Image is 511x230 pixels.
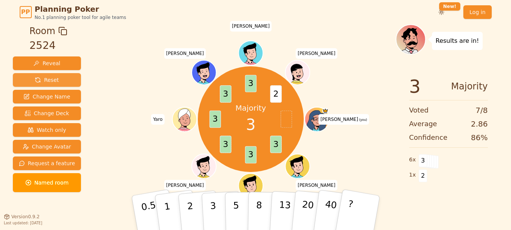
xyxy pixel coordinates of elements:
span: 3 [270,136,281,153]
p: Majority [236,103,266,113]
span: Click to change your name [164,180,206,190]
span: 3 [246,113,255,136]
span: Average [409,119,437,129]
span: Click to change your name [318,114,369,125]
span: PP [21,8,30,17]
span: 86 % [471,132,488,143]
span: Version 0.9.2 [11,214,40,220]
span: 2 [419,169,427,182]
span: Voted [409,105,429,116]
button: Change Deck [13,106,81,120]
span: 3 [220,85,231,103]
span: 3 [245,146,256,164]
span: 3 [409,77,421,95]
span: Nicole is the host [322,108,328,114]
span: 3 [220,136,231,153]
span: 6 x [409,156,416,164]
span: Room [30,24,55,38]
span: Click to change your name [230,21,272,31]
span: Majority [451,77,488,95]
a: PPPlanning PokerNo.1 planning poker tool for agile teams [20,4,126,20]
span: Last updated: [DATE] [4,221,42,225]
button: Watch only [13,123,81,137]
span: Named room [25,179,69,186]
button: Change Avatar [13,140,81,153]
a: Log in [463,5,491,19]
p: Results are in! [436,36,479,46]
button: Request a feature [13,156,81,170]
span: 3 [419,154,427,167]
span: Planning Poker [35,4,126,14]
button: Change Name [13,90,81,103]
div: 2524 [30,38,67,53]
span: Click to change your name [151,114,165,125]
span: Confidence [409,132,447,143]
span: Click to change your name [296,180,337,190]
button: Reset [13,73,81,87]
span: Request a feature [19,160,75,167]
button: Named room [13,173,81,192]
div: New! [439,2,461,11]
span: Reveal [33,59,60,67]
span: Click to change your name [296,48,337,59]
span: (you) [358,118,367,122]
span: 3 [245,75,256,92]
span: 1 x [409,171,416,179]
button: Reveal [13,56,81,70]
span: 3 [210,111,221,128]
button: Version0.9.2 [4,214,40,220]
button: Click to change your avatar [306,108,329,131]
span: 2.86 [471,119,488,129]
span: 7 / 8 [475,105,488,116]
span: Change Avatar [23,143,71,150]
span: Change Deck [25,110,69,117]
span: Watch only [28,126,66,134]
span: Click to change your name [164,48,206,59]
button: New! [435,5,448,19]
span: 2 [270,85,281,103]
span: No.1 planning poker tool for agile teams [35,14,126,20]
span: Change Name [23,93,70,100]
span: Reset [35,76,59,84]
